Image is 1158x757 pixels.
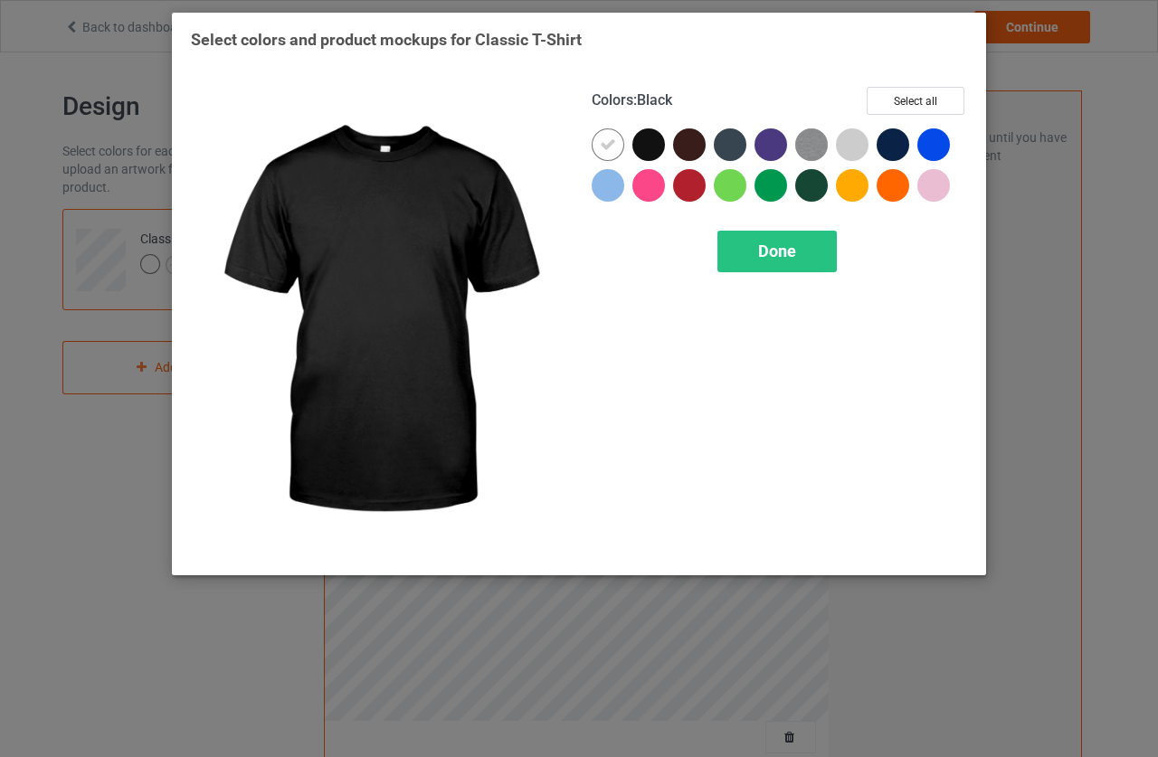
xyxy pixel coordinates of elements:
img: regular.jpg [191,87,566,556]
button: Select all [867,87,964,115]
h4: : [592,91,672,110]
span: Select colors and product mockups for Classic T-Shirt [191,30,582,49]
span: Colors [592,91,633,109]
img: heather_texture.png [795,128,828,161]
span: Done [758,241,796,260]
span: Black [637,91,672,109]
